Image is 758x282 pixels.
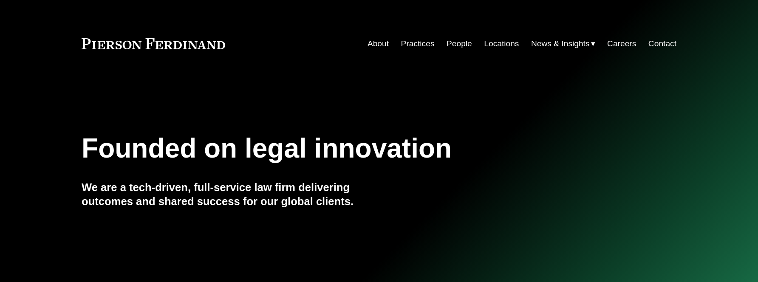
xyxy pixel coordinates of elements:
[368,36,389,52] a: About
[82,133,577,164] h1: Founded on legal innovation
[607,36,636,52] a: Careers
[648,36,676,52] a: Contact
[401,36,435,52] a: Practices
[484,36,519,52] a: Locations
[82,180,379,208] h4: We are a tech-driven, full-service law firm delivering outcomes and shared success for our global...
[531,36,595,52] a: folder dropdown
[447,36,472,52] a: People
[531,37,590,51] span: News & Insights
